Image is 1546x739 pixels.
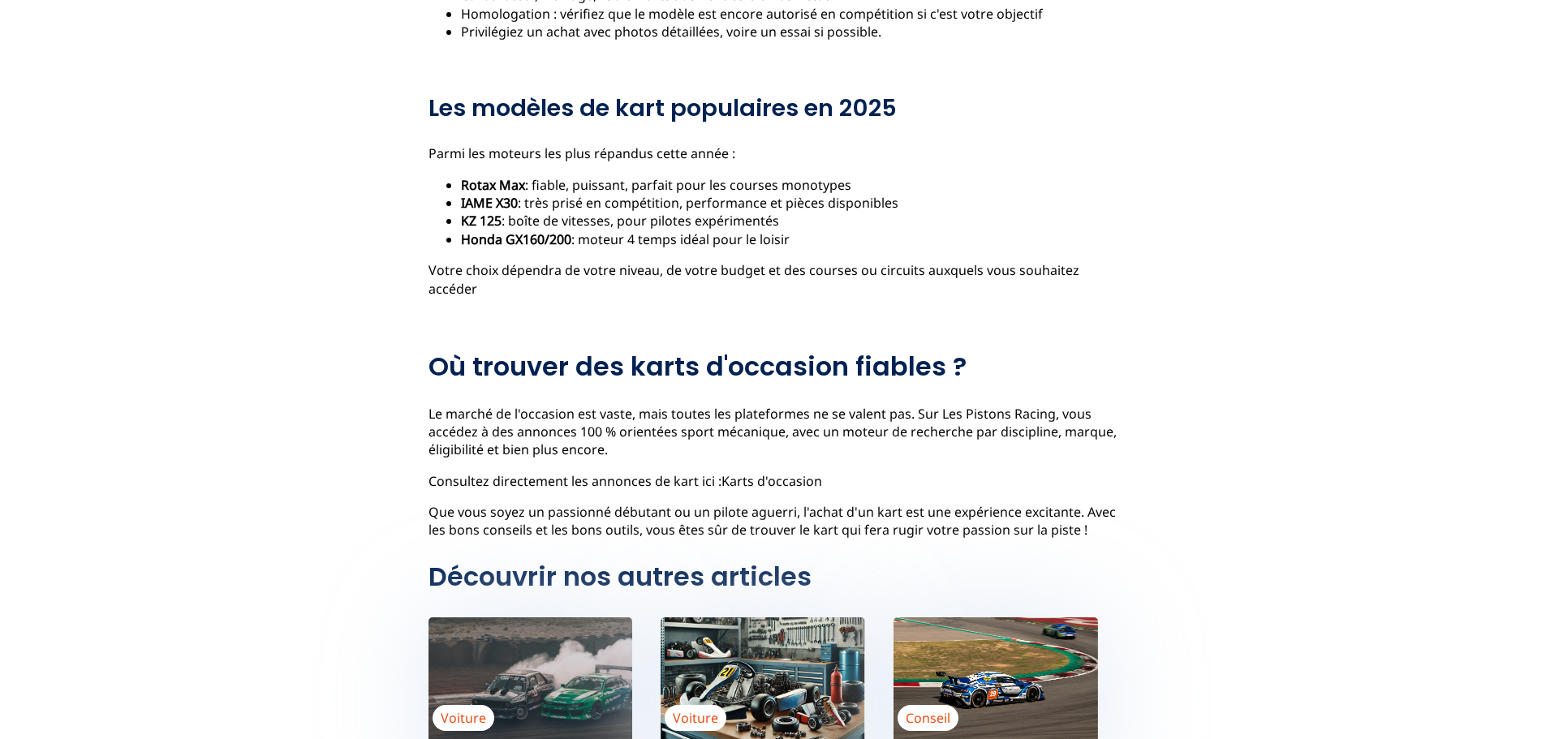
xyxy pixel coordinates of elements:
li: : fiable, puissant, parfait pour les courses monotypes [461,176,1118,194]
p: Votre choix dépendra de votre niveau, de votre budget et des courses ou circuits auxquels vous so... [428,261,1118,298]
img: Les circuits de légende : où vivre les plus belles courses en France et en Europe ? [428,617,633,739]
h3: Les modèles de kart populaires en 2025 [428,95,1118,121]
img: Comment bien choisir ses pièces détachées pour la compétition auto, moto et karting ? [661,617,865,739]
p: Conseil [898,705,958,731]
strong: KZ 125 [461,212,502,230]
li: : moteur 4 temps idéal pour le loisir [461,230,1118,248]
a: Les circuits de légende : où vivre les plus belles courses en France et en Europe ?Voiture [428,617,633,739]
p: Parmi les moteurs les plus répandus cette année : [428,144,1118,162]
p: Voiture [433,705,494,731]
p: Consultez directement les annonces de kart ici : [428,472,1118,490]
strong: Honda GX160/200 [461,230,571,248]
a: Guide d'achat : Comment choisir et acheter des véhicules de course d'occasion en toute confianceC... [894,617,1098,739]
strong: IAME X30 [461,194,518,212]
p: Le marché de l'occasion est vaste, mais toutes les plateformes ne se valent pas. Sur Les Pistons ... [428,405,1118,459]
li: : boîte de vitesses, pour pilotes expérimentés [461,212,1118,230]
a: Comment bien choisir ses pièces détachées pour la compétition auto, moto et karting ?Voiture [661,617,865,739]
h2: Découvrir nos autres articles [428,561,1118,593]
p: Que vous soyez un passionné débutant ou un pilote aguerri, l'achat d'un kart est une expérience e... [428,503,1118,539]
li: : très prisé en compétition, performance et pièces disponibles [461,194,1118,212]
li: Privilégiez un achat avec photos détaillées, voire un essai si possible. [461,23,1118,41]
img: Guide d'achat : Comment choisir et acheter des véhicules de course d'occasion en toute confiance [894,617,1098,739]
p: Voiture [665,705,726,731]
h2: Où trouver des karts d'occasion fiables ? [428,350,1118,383]
li: Homologation : vérifiez que le modèle est encore autorisé en compétition si c'est votre objectif [461,5,1118,23]
a: Karts d'occasion [721,472,822,490]
strong: Rotax Max [461,176,525,194]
